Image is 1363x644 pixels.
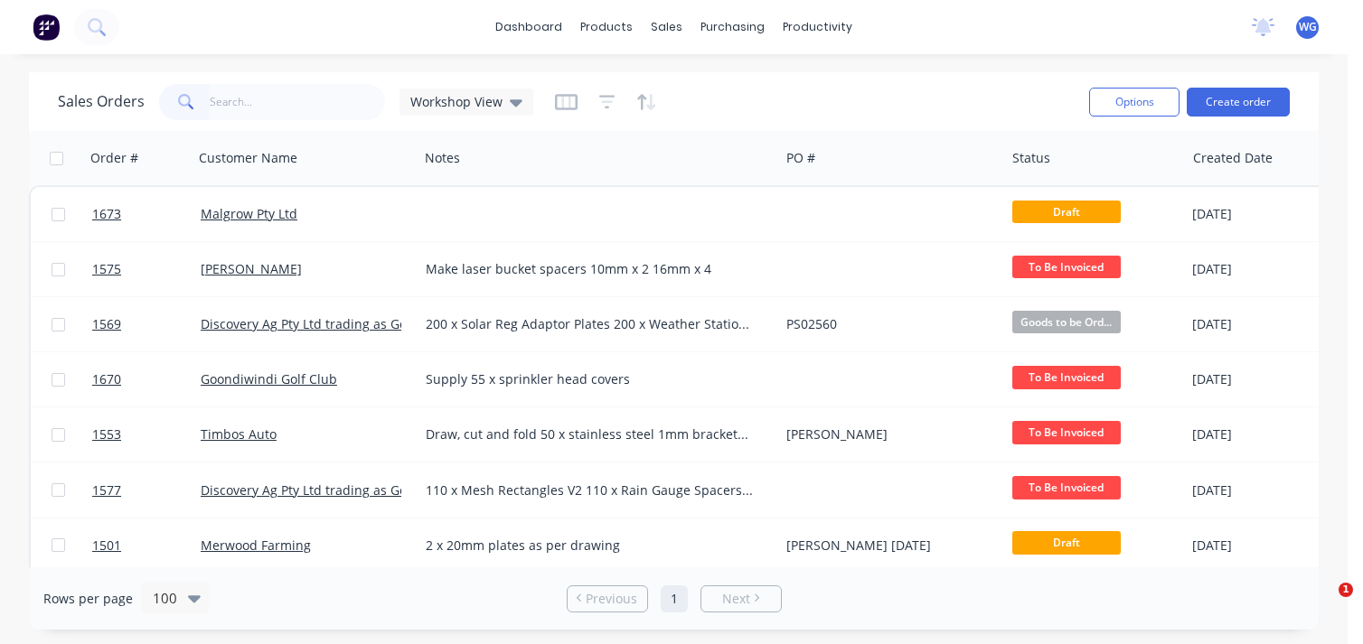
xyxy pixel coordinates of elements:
span: WG [1299,19,1317,35]
span: Next [722,590,750,608]
div: Make laser bucket spacers 10mm x 2 16mm x 4 [426,260,755,278]
span: 1501 [92,537,121,555]
a: Goondiwindi Golf Club [201,370,337,387]
div: [PERSON_NAME] [DATE] [786,537,987,555]
span: 1577 [92,481,121,499]
a: Merwood Farming [201,537,311,554]
div: [DATE] [1192,205,1327,223]
span: Draft [1012,531,1121,554]
a: 1553 [92,407,201,462]
div: [DATE] [1192,315,1327,333]
div: [DATE] [1192,425,1327,443]
span: 1575 [92,260,121,278]
span: Workshop View [410,92,503,111]
a: 1501 [92,518,201,573]
span: 1553 [92,425,121,443]
div: 2 x 20mm plates as per drawing [426,537,755,555]
div: Draw, cut and fold 50 x stainless steel 1mm brackets as per sample [426,425,755,443]
div: PS02560 [786,315,987,333]
span: 1569 [92,315,121,333]
a: Next page [701,590,781,608]
a: Page 1 is your current page [661,585,688,612]
span: Goods to be Ord... [1012,311,1121,333]
div: products [571,14,642,41]
span: 1 [1339,583,1353,597]
span: To Be Invoiced [1012,366,1121,388]
div: productivity [774,14,861,41]
div: Customer Name [199,149,297,167]
iframe: Intercom live chat [1302,583,1345,626]
span: To Be Invoiced [1012,476,1121,499]
a: Previous page [568,590,647,608]
a: 1575 [92,242,201,296]
a: 1569 [92,297,201,351]
a: 1577 [92,463,201,518]
a: dashboard [486,14,571,41]
div: purchasing [691,14,774,41]
span: To Be Invoiced [1012,256,1121,278]
div: [DATE] [1192,260,1327,278]
div: 200 x Solar Reg Adaptor Plates 200 x Weather Station Backing Plates - NOTE: a sample will be drop... [426,315,755,333]
ul: Pagination [559,585,789,612]
div: Status [1012,149,1050,167]
button: Options [1089,88,1180,117]
a: 1673 [92,187,201,241]
div: Supply 55 x sprinkler head covers [426,370,755,388]
a: [PERSON_NAME] [201,260,302,277]
div: [PERSON_NAME] [786,425,987,443]
span: Draft [1012,201,1121,223]
span: To Be Invoiced [1012,421,1121,443]
button: Create order [1187,88,1290,117]
div: Order # [90,149,138,167]
div: [DATE] [1192,537,1327,555]
span: 1673 [92,205,121,223]
a: Discovery Ag Pty Ltd trading as Goanna Ag [201,481,456,499]
span: Rows per page [43,590,133,608]
a: 1670 [92,352,201,406]
a: Malgrow Pty Ltd [201,205,297,222]
div: [DATE] [1192,370,1327,388]
div: PO # [786,149,815,167]
div: Created Date [1193,149,1273,167]
div: [DATE] [1192,481,1327,499]
span: 1670 [92,370,121,388]
div: 110 x Mesh Rectangles V2 110 x Rain Gauge Spacers - Final V [426,481,755,499]
div: sales [642,14,691,41]
a: Discovery Ag Pty Ltd trading as Goanna Ag [201,315,456,332]
img: Factory [33,14,60,41]
h1: Sales Orders [58,93,145,110]
span: Previous [586,590,637,608]
input: Search... [210,84,386,120]
div: Notes [425,149,460,167]
a: Timbos Auto [201,425,277,443]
